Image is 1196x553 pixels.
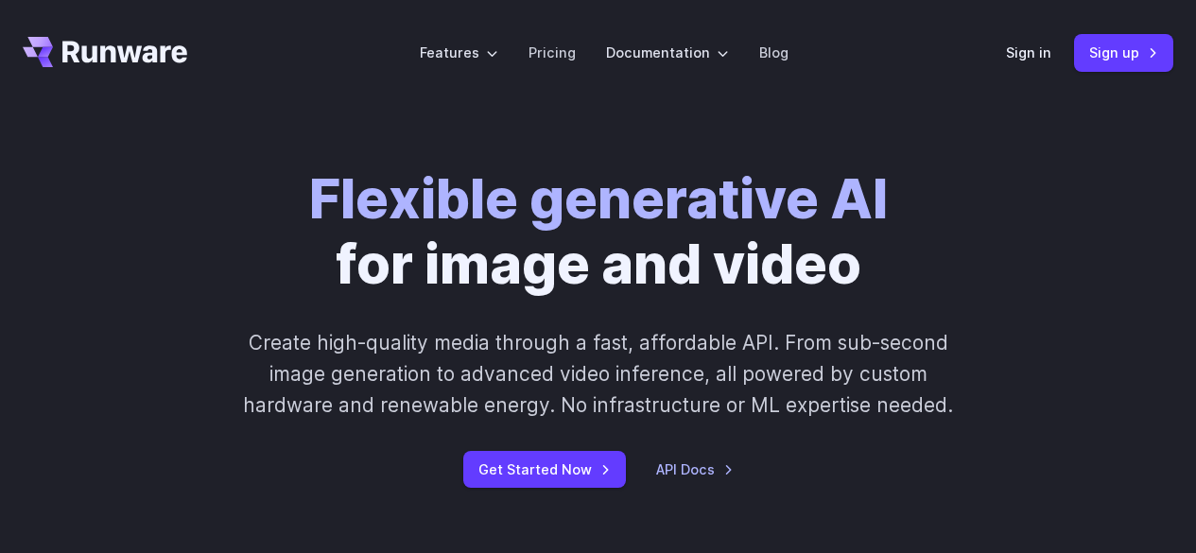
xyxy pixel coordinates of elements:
a: API Docs [656,458,734,480]
strong: Flexible generative AI [309,165,888,232]
p: Create high-quality media through a fast, affordable API. From sub-second image generation to adv... [230,327,966,422]
a: Sign in [1006,42,1051,63]
a: Pricing [529,42,576,63]
label: Features [420,42,498,63]
a: Sign up [1074,34,1173,71]
a: Get Started Now [463,451,626,488]
a: Go to / [23,37,187,67]
a: Blog [759,42,789,63]
h1: for image and video [309,166,888,297]
label: Documentation [606,42,729,63]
